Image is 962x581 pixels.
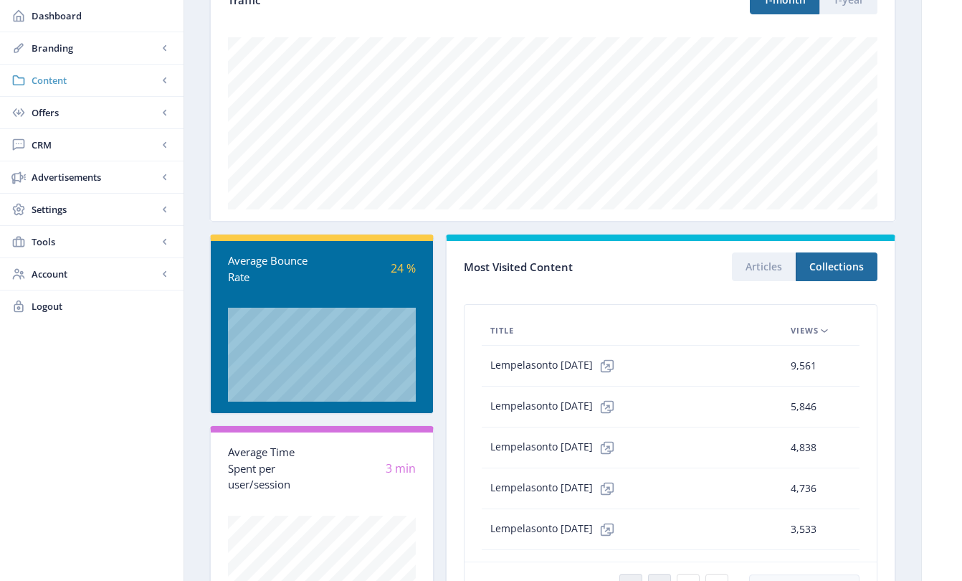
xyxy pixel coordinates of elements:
span: 4,736 [791,480,816,497]
span: Views [791,322,819,339]
span: 9,561 [791,357,816,374]
span: 4,838 [791,439,816,456]
span: Advertisements [32,170,158,184]
span: Dashboard [32,9,172,23]
span: Logout [32,299,172,313]
span: Title [490,322,514,339]
span: Tools [32,235,158,249]
div: 3 min [322,460,416,477]
span: Lempelasonto [DATE] [490,351,622,380]
span: Lempelasonto [DATE] [490,392,622,421]
span: 24 % [391,260,416,276]
div: Average Bounce Rate [228,252,322,285]
span: Lempelasonto [DATE] [490,433,622,462]
span: Offers [32,105,158,120]
span: 3,533 [791,521,816,538]
span: Lempelasonto [DATE] [490,515,622,544]
div: Most Visited Content [464,256,670,278]
span: Settings [32,202,158,217]
span: 5,846 [791,398,816,415]
button: Articles [732,252,796,281]
span: Lempelasonto [DATE] [490,474,622,503]
span: Content [32,73,158,88]
div: Average Time Spent per user/session [228,444,322,493]
span: Account [32,267,158,281]
button: Collections [796,252,877,281]
span: CRM [32,138,158,152]
span: Branding [32,41,158,55]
